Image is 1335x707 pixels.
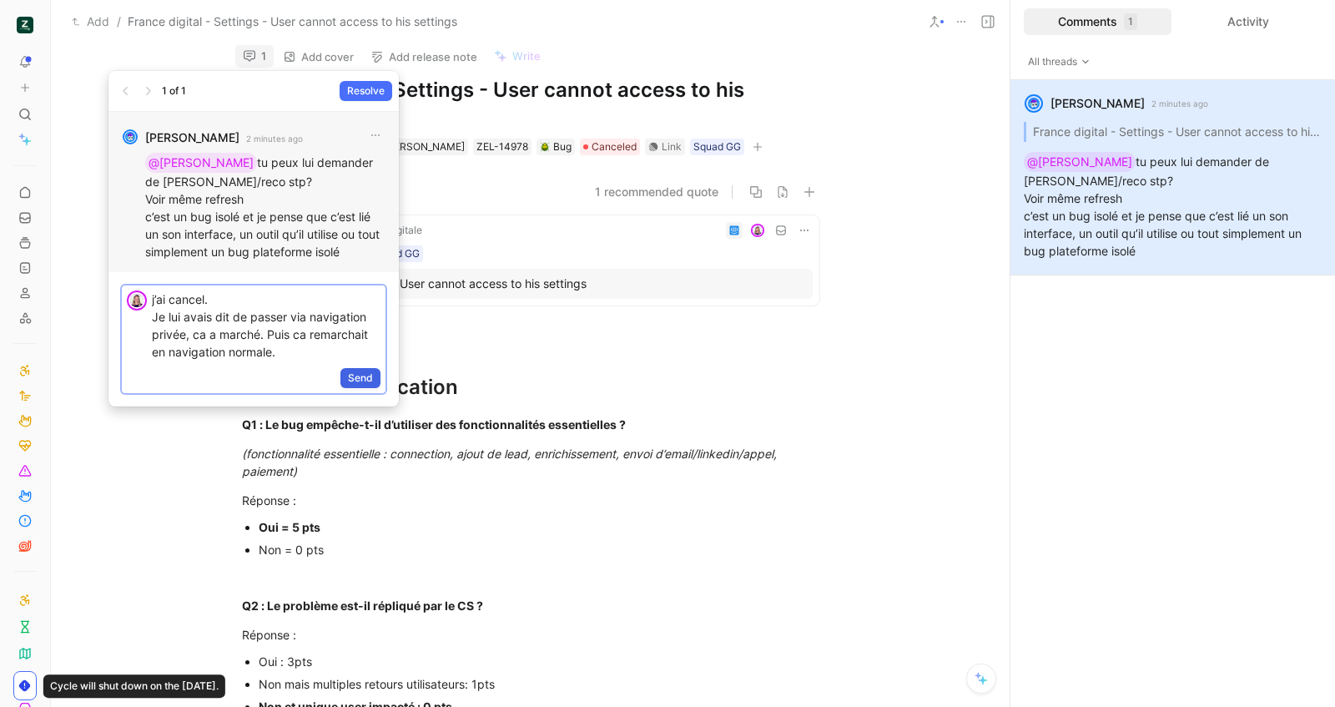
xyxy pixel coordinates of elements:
small: 2 minutes ago [246,131,303,146]
button: Send [340,368,380,388]
p: j’ai cancel. Je lui avais dit de passer via navigation privée, ca a marché. Puis ca remarchait en... [152,290,380,361]
span: Send [348,370,373,386]
strong: [PERSON_NAME] [145,128,239,148]
div: @[PERSON_NAME] [149,153,254,173]
p: tu peux lui demander de [PERSON_NAME]/reco stp? Voir même refresh c’est un bug isolé et je pense ... [145,153,385,260]
span: Resolve [347,83,385,99]
img: avatar [128,292,145,309]
img: avatar [124,131,136,143]
div: 1 of 1 [162,83,186,99]
button: Resolve [340,81,392,101]
div: Cycle will shut down on the [DATE]. [43,674,225,698]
